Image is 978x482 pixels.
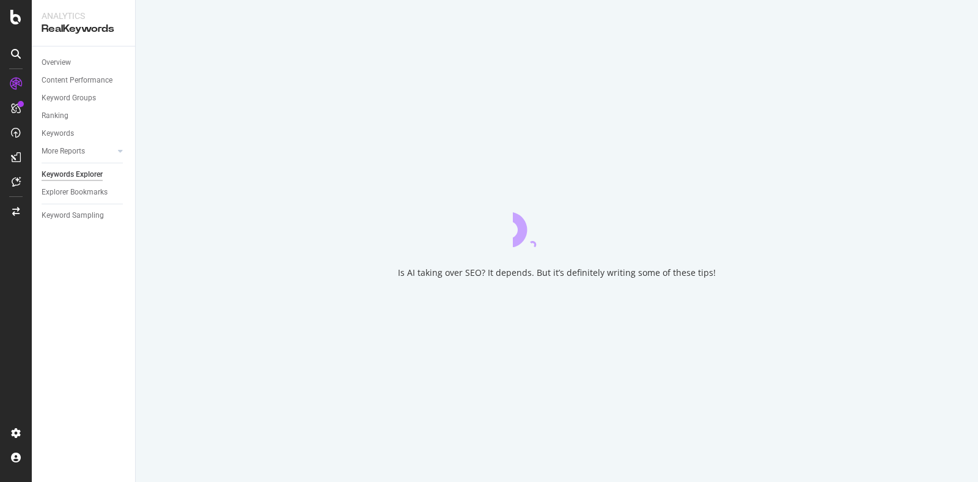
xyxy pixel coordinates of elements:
[42,109,127,122] a: Ranking
[42,22,125,36] div: RealKeywords
[42,74,127,87] a: Content Performance
[42,209,104,222] div: Keyword Sampling
[42,186,127,199] a: Explorer Bookmarks
[42,127,74,140] div: Keywords
[42,74,112,87] div: Content Performance
[42,92,127,105] a: Keyword Groups
[42,145,114,158] a: More Reports
[42,10,125,22] div: Analytics
[42,209,127,222] a: Keyword Sampling
[513,203,601,247] div: animation
[42,56,71,69] div: Overview
[42,109,68,122] div: Ranking
[398,267,716,279] div: Is AI taking over SEO? It depends. But it’s definitely writing some of these tips!
[42,186,108,199] div: Explorer Bookmarks
[42,56,127,69] a: Overview
[42,168,103,181] div: Keywords Explorer
[42,92,96,105] div: Keyword Groups
[42,127,127,140] a: Keywords
[42,168,127,181] a: Keywords Explorer
[42,145,85,158] div: More Reports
